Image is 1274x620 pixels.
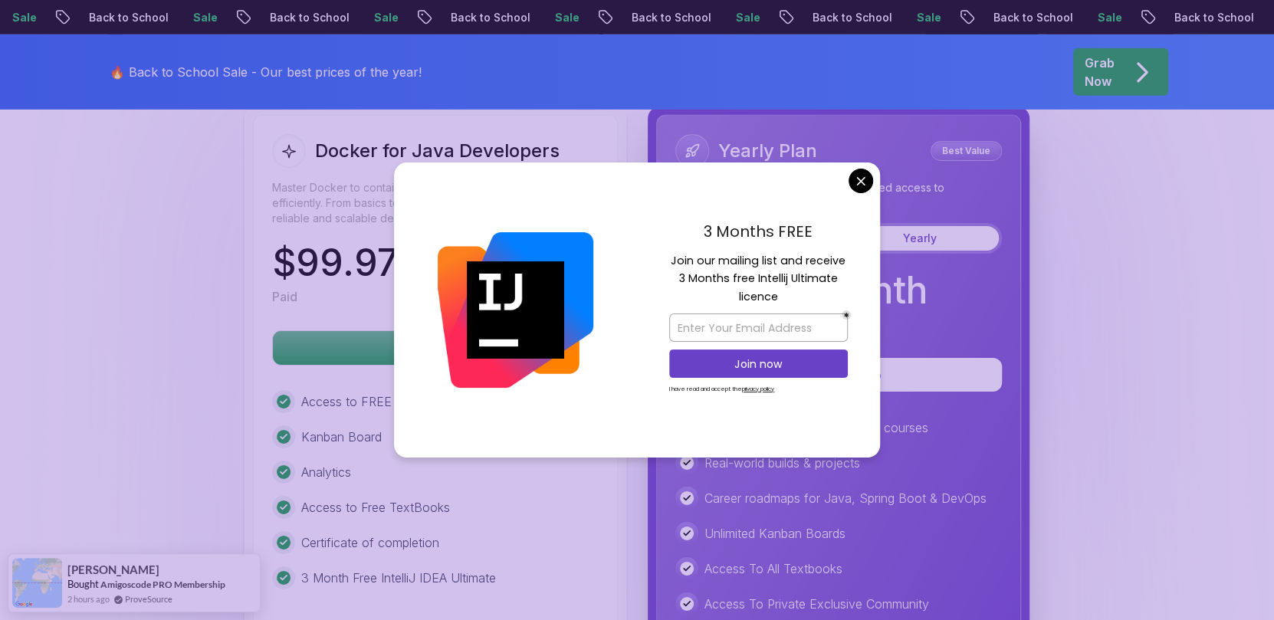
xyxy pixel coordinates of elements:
p: Real-world builds & projects [704,454,860,472]
span: 2 hours ago [67,592,110,605]
p: Grab Now [1085,54,1115,90]
a: Get Course [272,340,599,356]
p: Back to School [800,10,905,25]
p: Certificate of completion [301,533,439,552]
p: Back to School [258,10,362,25]
p: Master Docker to containerize and deploy Java applications efficiently. From basics to advanced J... [272,180,599,226]
p: Get Course [273,331,598,365]
p: 🔥 Back to School Sale - Our best prices of the year! [110,63,422,81]
p: Back to School [438,10,543,25]
p: Access to Free TextBooks [301,498,450,517]
p: Access To Private Exclusive Community [704,595,929,613]
img: provesource social proof notification image [12,558,62,608]
p: Sale [1085,10,1134,25]
p: $ 99.97 / Month [272,244,533,281]
p: Sale [724,10,773,25]
p: Paid [272,287,297,306]
span: [PERSON_NAME] [67,563,159,576]
h2: Docker for Java Developers [315,139,560,163]
p: Sale [362,10,411,25]
p: Unlimited Kanban Boards [704,524,846,543]
a: Amigoscode PRO Membership [100,579,225,590]
p: Sale [905,10,954,25]
p: Kanban Board [301,428,382,446]
p: Sale [543,10,592,25]
p: Analytics [301,463,351,481]
p: Access to FREE courses [301,392,440,411]
span: Bought [67,578,99,590]
p: Back to School [619,10,724,25]
p: Back to School [1162,10,1266,25]
p: Back to School [77,10,181,25]
p: Career roadmaps for Java, Spring Boot & DevOps [704,489,987,507]
button: Yearly [840,226,999,251]
a: ProveSource [125,592,172,605]
p: 3 Month Free IntelliJ IDEA Ultimate [301,569,496,587]
p: Sale [181,10,230,25]
p: Best Value [933,143,1000,159]
p: Back to School [981,10,1085,25]
h2: Yearly Plan [718,139,817,163]
button: Get Course [272,330,599,366]
p: Access To All Textbooks [704,559,842,578]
